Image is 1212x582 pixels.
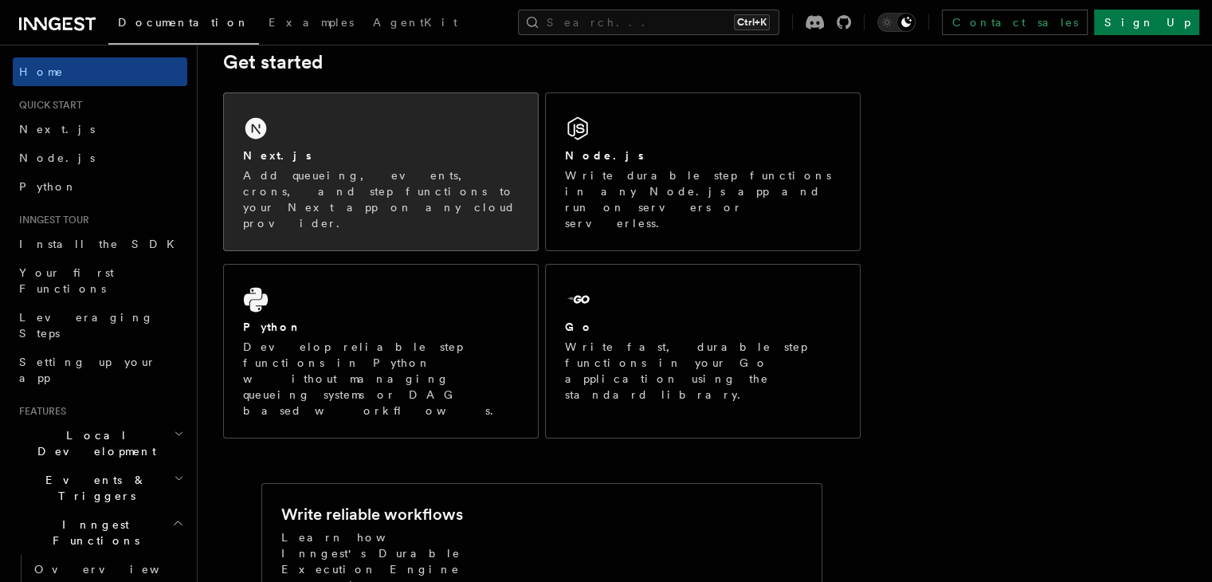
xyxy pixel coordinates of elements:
span: Examples [269,16,354,29]
span: Install the SDK [19,238,184,250]
a: Documentation [108,5,259,45]
a: Get started [223,51,323,73]
kbd: Ctrl+K [734,14,770,30]
span: Your first Functions [19,266,114,295]
a: Node.js [13,144,187,172]
span: Events & Triggers [13,472,174,504]
h2: Write reliable workflows [281,503,463,525]
h2: Python [243,319,302,335]
span: Inngest Functions [13,517,172,549]
span: Overview [34,563,198,576]
span: Documentation [118,16,249,29]
h2: Go [565,319,594,335]
a: Contact sales [942,10,1088,35]
span: Home [19,64,64,80]
span: Node.js [19,151,95,164]
a: Next.js [13,115,187,144]
p: Develop reliable step functions in Python without managing queueing systems or DAG based workflows. [243,339,519,419]
a: Setting up your app [13,348,187,392]
p: Add queueing, events, crons, and step functions to your Next app on any cloud provider. [243,167,519,231]
a: GoWrite fast, durable step functions in your Go application using the standard library. [545,264,861,438]
a: Python [13,172,187,201]
button: Events & Triggers [13,466,187,510]
a: Install the SDK [13,230,187,258]
a: AgentKit [363,5,467,43]
a: Leveraging Steps [13,303,187,348]
span: Python [19,180,77,193]
span: Quick start [13,99,82,112]
button: Search...Ctrl+K [518,10,779,35]
p: Write fast, durable step functions in your Go application using the standard library. [565,339,841,403]
h2: Node.js [565,147,644,163]
a: Node.jsWrite durable step functions in any Node.js app and run on servers or serverless. [545,92,861,251]
button: Local Development [13,421,187,466]
span: Setting up your app [19,356,156,384]
a: Your first Functions [13,258,187,303]
button: Inngest Functions [13,510,187,555]
button: Toggle dark mode [877,13,916,32]
a: Next.jsAdd queueing, events, crons, and step functions to your Next app on any cloud provider. [223,92,539,251]
a: PythonDevelop reliable step functions in Python without managing queueing systems or DAG based wo... [223,264,539,438]
span: Next.js [19,123,95,136]
h2: Next.js [243,147,312,163]
span: Inngest tour [13,214,89,226]
a: Examples [259,5,363,43]
p: Write durable step functions in any Node.js app and run on servers or serverless. [565,167,841,231]
span: Local Development [13,427,174,459]
span: AgentKit [373,16,457,29]
a: Sign Up [1094,10,1199,35]
a: Home [13,57,187,86]
span: Features [13,405,66,418]
span: Leveraging Steps [19,311,154,340]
